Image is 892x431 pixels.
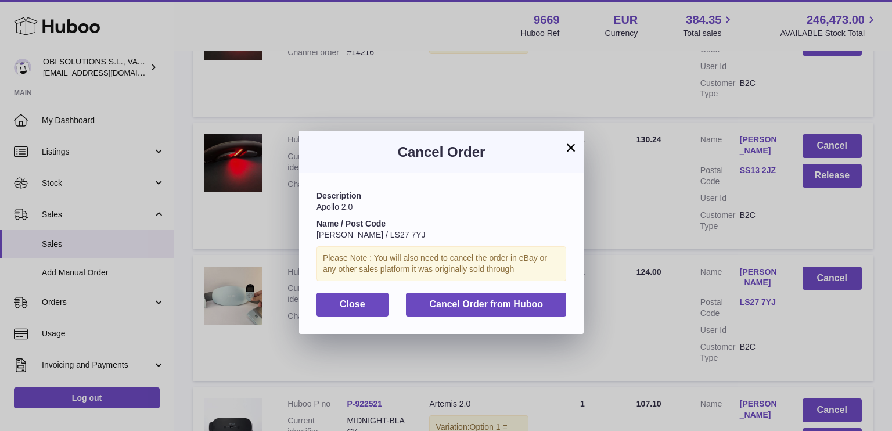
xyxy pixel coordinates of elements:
[316,246,566,281] div: Please Note : You will also need to cancel the order in eBay or any other sales platform it was o...
[316,143,566,161] h3: Cancel Order
[564,141,578,155] button: ×
[316,230,426,239] span: [PERSON_NAME] / LS27 7YJ
[429,299,543,309] span: Cancel Order from Huboo
[406,293,566,317] button: Cancel Order from Huboo
[340,299,365,309] span: Close
[316,293,389,317] button: Close
[316,219,386,228] strong: Name / Post Code
[316,191,361,200] strong: Description
[316,202,353,211] span: Apollo 2.0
